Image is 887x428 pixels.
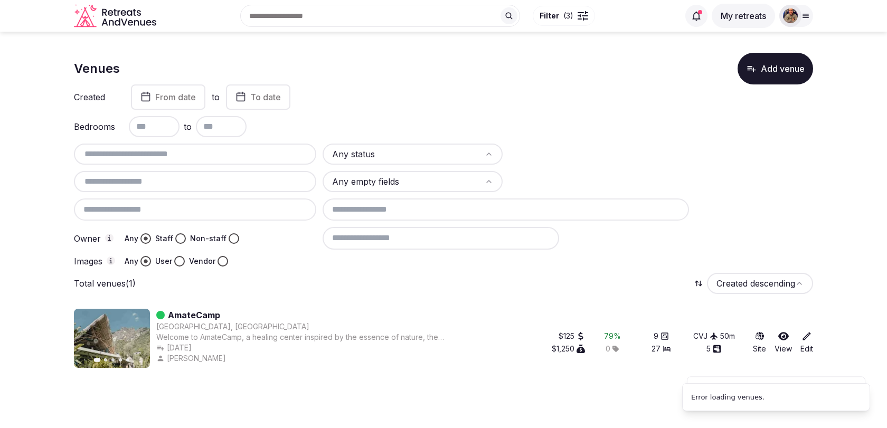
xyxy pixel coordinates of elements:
[126,358,129,362] button: Go to slide 5
[107,256,115,265] button: Images
[652,344,660,354] span: 27
[552,344,585,354] button: $1,250
[74,309,150,368] img: Featured image for AmateCamp
[125,233,138,244] label: Any
[533,6,595,26] button: Filter(3)
[606,344,610,354] span: 0
[155,92,196,102] span: From date
[712,4,775,28] button: My retreats
[155,233,173,244] label: Staff
[753,331,766,354] a: Site
[800,331,813,354] a: Edit
[720,331,735,341] button: 50m
[74,4,158,28] svg: Retreats and Venues company logo
[74,122,116,131] label: Bedrooms
[156,343,192,353] button: [DATE]
[540,11,559,21] span: Filter
[706,344,721,354] button: 5
[131,84,205,110] button: From date
[155,256,172,267] label: User
[74,278,136,289] p: Total venues (1)
[189,256,215,267] label: Vendor
[738,53,813,84] button: Add venue
[250,92,281,102] span: To date
[119,358,122,362] button: Go to slide 4
[168,309,220,321] a: AmateCamp
[693,331,718,341] button: CVJ
[783,8,798,23] img: julen
[654,331,669,341] button: 9
[775,331,792,354] a: View
[652,344,671,354] button: 27
[604,331,621,341] button: 79%
[105,234,114,242] button: Owner
[226,84,290,110] button: To date
[712,11,775,21] a: My retreats
[720,331,735,341] div: 50 m
[212,91,220,103] label: to
[184,120,192,133] span: to
[74,256,116,266] label: Images
[559,331,585,341] button: $125
[156,353,228,364] button: [PERSON_NAME]
[111,358,115,362] button: Go to slide 3
[74,60,120,78] h1: Venues
[654,331,658,341] span: 9
[74,234,116,243] label: Owner
[691,392,765,403] div: Error loading venues.
[94,358,101,362] button: Go to slide 1
[156,332,465,343] div: Welcome to AmateCamp, a healing center inspired by the essence of nature, the elements, and the f...
[190,233,227,244] label: Non-staff
[563,11,573,21] span: ( 3 )
[125,256,138,267] label: Any
[604,331,621,341] div: 79 %
[156,321,309,332] button: [GEOGRAPHIC_DATA], [GEOGRAPHIC_DATA]
[74,4,158,28] a: Visit the homepage
[74,93,116,101] label: Created
[104,358,107,362] button: Go to slide 2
